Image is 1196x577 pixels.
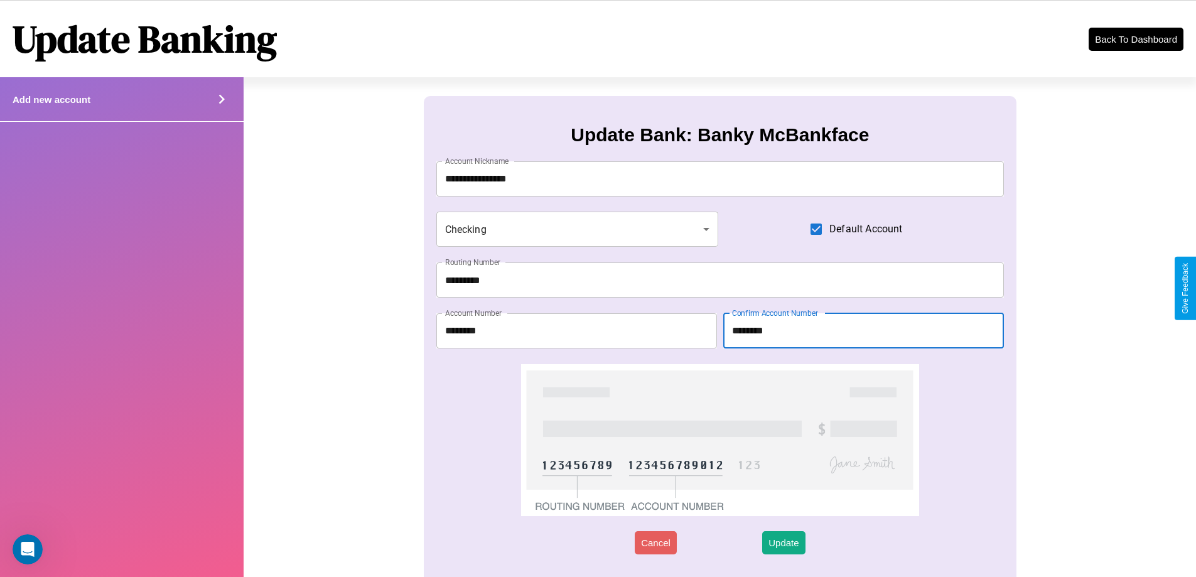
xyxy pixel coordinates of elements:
label: Account Nickname [445,156,509,166]
h3: Update Bank: Banky McBankface [571,124,869,146]
iframe: Intercom live chat [13,534,43,564]
img: check [521,364,919,516]
button: Back To Dashboard [1089,28,1183,51]
button: Cancel [635,531,677,554]
label: Account Number [445,308,502,318]
div: Checking [436,212,719,247]
div: Give Feedback [1181,263,1190,314]
h4: Add new account [13,94,90,105]
span: Default Account [829,222,902,237]
button: Update [762,531,805,554]
label: Confirm Account Number [732,308,818,318]
label: Routing Number [445,257,500,267]
h1: Update Banking [13,13,277,65]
